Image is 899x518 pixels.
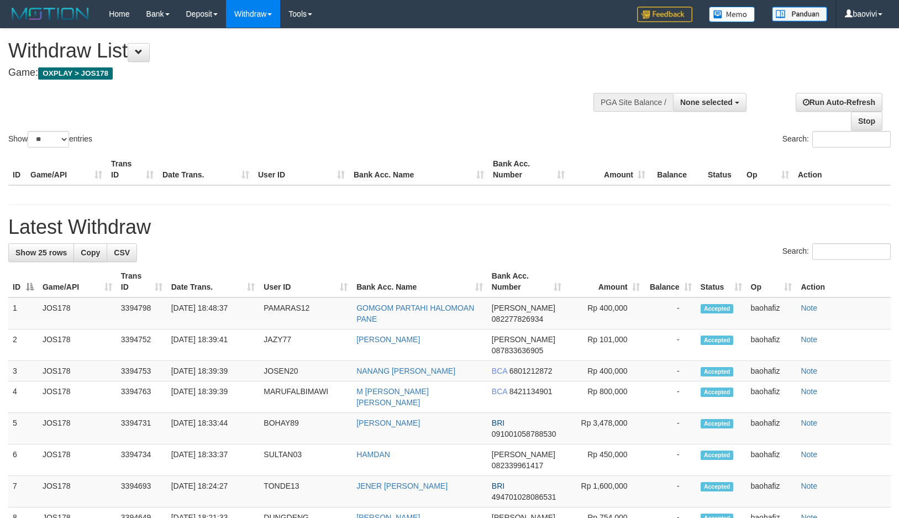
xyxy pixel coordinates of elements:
td: Rp 400,000 [566,297,644,329]
span: OXPLAY > JOS178 [38,67,113,80]
th: Action [793,154,891,185]
a: HAMDAN [356,450,390,459]
a: Stop [851,112,882,130]
td: JOS178 [38,297,117,329]
span: None selected [680,98,733,107]
th: Date Trans. [158,154,254,185]
label: Show entries [8,131,92,148]
td: - [644,361,696,381]
th: Game/API: activate to sort column ascending [38,266,117,297]
td: BOHAY89 [259,413,352,444]
span: Copy [81,248,100,257]
span: BCA [492,367,507,375]
th: Status [703,154,742,185]
td: - [644,297,696,329]
h4: Game: [8,67,588,79]
a: Note [801,335,817,344]
h1: Withdraw List [8,40,588,62]
th: Amount [569,154,650,185]
td: [DATE] 18:48:37 [167,297,260,329]
td: 1 [8,297,38,329]
span: Accepted [701,367,734,376]
a: Note [801,450,817,459]
th: Op: activate to sort column ascending [746,266,797,297]
th: Bank Acc. Name: activate to sort column ascending [352,266,487,297]
th: User ID [254,154,349,185]
td: - [644,413,696,444]
td: Rp 450,000 [566,444,644,476]
span: Copy 494701028086531 to clipboard [492,493,556,501]
td: 3394693 [117,476,167,507]
label: Search: [782,243,891,260]
th: ID [8,154,26,185]
td: 3394753 [117,361,167,381]
a: Copy [73,243,107,262]
td: 3394763 [117,381,167,413]
span: [PERSON_NAME] [492,335,555,344]
td: baohafiz [746,476,797,507]
td: baohafiz [746,297,797,329]
td: baohafiz [746,413,797,444]
td: 3 [8,361,38,381]
td: 3394798 [117,297,167,329]
span: [PERSON_NAME] [492,450,555,459]
h1: Latest Withdraw [8,216,891,238]
td: TONDE13 [259,476,352,507]
td: Rp 800,000 [566,381,644,413]
td: - [644,381,696,413]
span: [PERSON_NAME] [492,304,555,312]
th: Bank Acc. Name [349,154,488,185]
th: ID: activate to sort column descending [8,266,38,297]
th: Amount: activate to sort column ascending [566,266,644,297]
a: Note [801,367,817,375]
th: Bank Acc. Number: activate to sort column ascending [487,266,566,297]
td: baohafiz [746,361,797,381]
span: Copy 082277826934 to clipboard [492,315,543,323]
a: M [PERSON_NAME] [PERSON_NAME] [356,387,429,407]
a: Run Auto-Refresh [796,93,882,112]
td: [DATE] 18:33:44 [167,413,260,444]
th: Op [742,154,793,185]
span: BCA [492,387,507,396]
span: Show 25 rows [15,248,67,257]
th: Status: activate to sort column ascending [696,266,746,297]
span: Accepted [701,482,734,491]
img: panduan.png [772,7,827,22]
a: NANANG [PERSON_NAME] [356,367,455,375]
td: JOSEN20 [259,361,352,381]
td: 2 [8,329,38,361]
span: BRI [492,418,504,427]
td: SULTAN03 [259,444,352,476]
span: Accepted [701,451,734,460]
th: Trans ID [107,154,158,185]
td: 3394752 [117,329,167,361]
img: Feedback.jpg [637,7,692,22]
td: 6 [8,444,38,476]
th: Game/API [26,154,107,185]
td: Rp 1,600,000 [566,476,644,507]
span: Copy 087833636905 to clipboard [492,346,543,355]
td: - [644,444,696,476]
a: Note [801,482,817,490]
td: 4 [8,381,38,413]
td: baohafiz [746,329,797,361]
a: [PERSON_NAME] [356,335,420,344]
td: [DATE] 18:39:41 [167,329,260,361]
td: - [644,329,696,361]
th: Action [796,266,891,297]
td: [DATE] 18:39:39 [167,361,260,381]
th: Balance [650,154,703,185]
td: [DATE] 18:33:37 [167,444,260,476]
a: Note [801,387,817,396]
button: None selected [673,93,746,112]
th: Balance: activate to sort column ascending [644,266,696,297]
td: JAZY77 [259,329,352,361]
span: Accepted [701,336,734,345]
span: CSV [114,248,130,257]
span: Copy 6801212872 to clipboard [509,367,553,375]
td: JOS178 [38,413,117,444]
label: Search: [782,131,891,148]
td: JOS178 [38,329,117,361]
td: 5 [8,413,38,444]
a: Note [801,304,817,312]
